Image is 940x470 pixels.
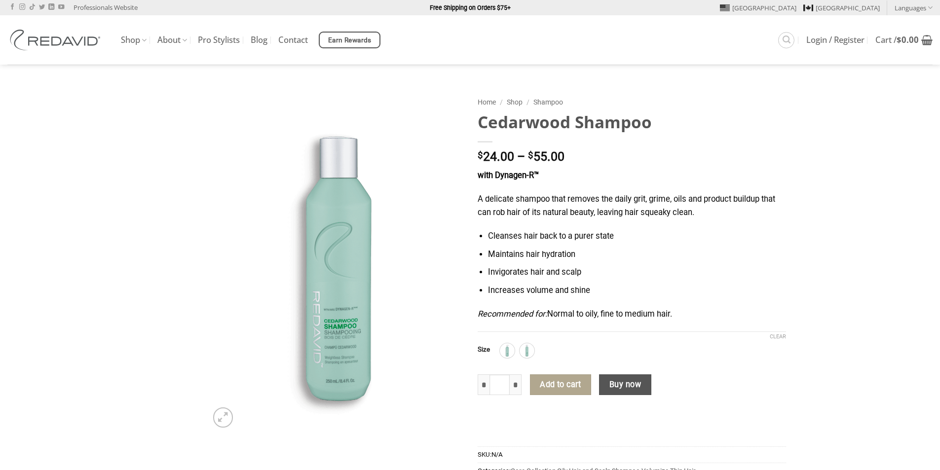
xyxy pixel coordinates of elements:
[121,31,147,50] a: Shop
[9,4,15,11] a: Follow on Facebook
[489,374,510,395] input: Product quantity
[58,4,64,11] a: Follow on YouTube
[478,97,786,108] nav: Breadcrumb
[29,4,35,11] a: Follow on TikTok
[530,374,591,395] button: Add to cart
[520,343,534,358] div: 250ml
[803,0,880,15] a: [GEOGRAPHIC_DATA]
[251,31,267,49] a: Blog
[478,111,786,133] h1: Cedarwood Shampoo
[19,4,25,11] a: Follow on Instagram
[491,451,503,458] span: N/A
[895,0,933,15] a: Languages
[478,346,490,353] label: Size
[478,193,786,219] p: A delicate shampoo that removes the daily grit, grime, oils and product buildup that can rob hair...
[7,30,106,50] img: REDAVID Salon Products | United States
[478,309,547,319] em: Recommended for:
[319,32,380,48] a: Earn Rewards
[478,171,539,180] strong: with Dynagen-R™
[500,98,503,106] span: /
[478,151,483,160] span: $
[478,98,496,106] a: Home
[488,248,786,261] li: Maintains hair hydration
[430,4,511,11] strong: Free Shipping on Orders $75+
[875,29,933,51] a: View cart
[48,4,54,11] a: Follow on LinkedIn
[720,0,796,15] a: [GEOGRAPHIC_DATA]
[517,149,525,164] span: –
[528,149,564,164] bdi: 55.00
[478,374,489,395] input: Reduce quantity of Cedarwood Shampoo
[198,31,240,49] a: Pro Stylists
[806,36,865,44] span: Login / Register
[897,34,919,45] bdi: 0.00
[875,36,919,44] span: Cart /
[507,98,523,106] a: Shop
[501,344,514,357] img: 1L
[207,92,463,433] img: REDAVID Cedarwood Shampoo - 1
[510,374,522,395] input: Increase quantity of Cedarwood Shampoo
[278,31,308,49] a: Contact
[526,98,529,106] span: /
[478,446,786,462] span: SKU:
[778,32,794,48] a: Search
[533,98,563,106] a: Shampoo
[500,343,515,358] div: 1L
[806,31,865,49] a: Login / Register
[528,151,533,160] span: $
[521,344,533,357] img: 250ml
[478,308,786,321] p: Normal to oily, fine to medium hair.
[897,34,902,45] span: $
[478,149,514,164] bdi: 24.00
[39,4,45,11] a: Follow on Twitter
[328,35,372,46] span: Earn Rewards
[488,266,786,279] li: Invigorates hair and scalp
[488,284,786,297] li: Increases volume and shine
[213,407,233,427] a: Zoom
[157,31,187,50] a: About
[770,333,786,340] a: Clear options
[488,230,786,243] li: Cleanses hair back to a purer state
[599,374,651,395] button: Buy now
